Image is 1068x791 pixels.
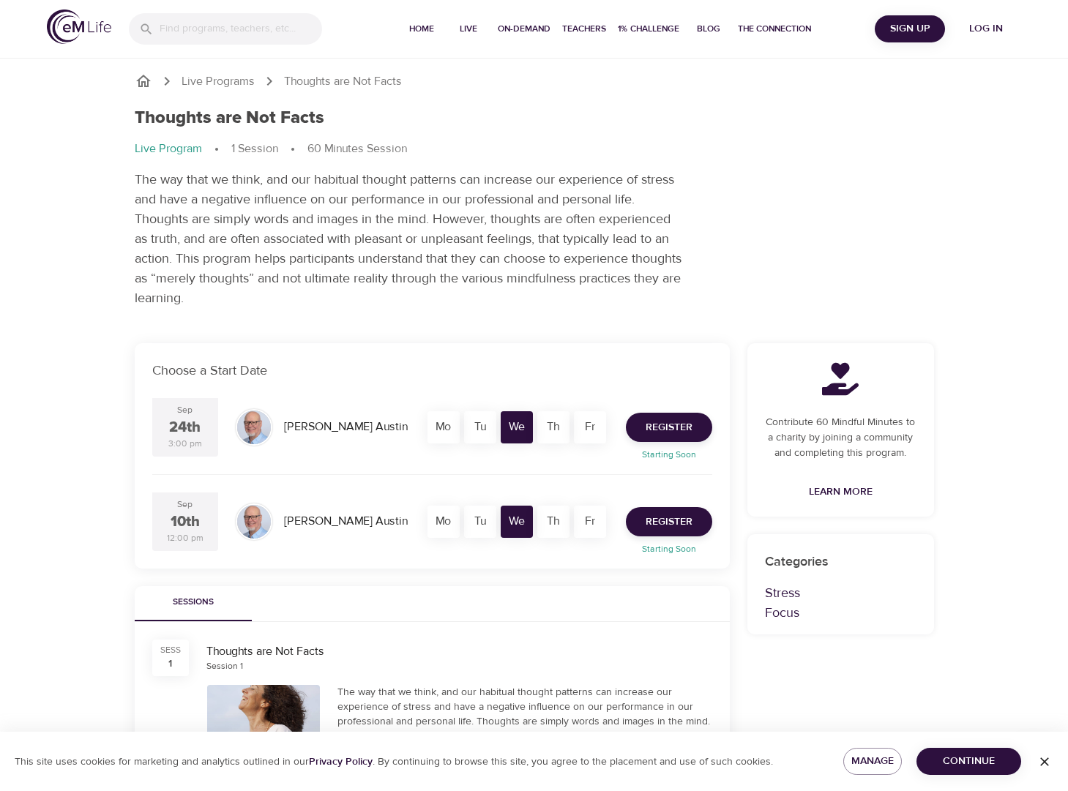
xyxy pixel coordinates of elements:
div: 3:00 pm [168,438,202,450]
a: Privacy Policy [309,755,373,768]
div: 24th [169,417,201,438]
nav: breadcrumb [135,72,934,90]
p: Live Program [135,140,202,157]
div: Sep [177,498,193,511]
span: Continue [928,752,1009,771]
span: 1% Challenge [618,21,679,37]
p: Contribute 60 Mindful Minutes to a charity by joining a community and completing this program. [765,415,916,461]
span: Manage [855,752,890,771]
p: Stress [765,583,916,603]
span: Blog [691,21,726,37]
p: Thoughts are Not Facts [284,73,402,90]
a: Live Programs [182,73,255,90]
div: Sep [177,404,193,416]
button: Manage [843,748,902,775]
span: Live [451,21,486,37]
p: 60 Minutes Session [307,140,407,157]
span: Register [646,513,692,531]
div: Tu [464,506,496,538]
div: Tu [464,411,496,443]
div: Session 1 [206,660,243,672]
div: Fr [574,506,606,538]
span: On-Demand [498,21,550,37]
div: 10th [171,511,200,533]
button: Sign Up [875,15,945,42]
div: 12:00 pm [167,532,203,544]
input: Find programs, teachers, etc... [160,13,322,45]
p: Categories [765,552,916,571]
div: SESS [160,644,181,656]
div: We [501,411,533,443]
p: The way that we think, and our habitual thought patterns can increase our experience of stress an... [135,170,684,308]
p: Starting Soon [617,542,721,555]
p: Focus [765,603,916,623]
p: Choose a Start Date [152,361,712,380]
nav: breadcrumb [135,140,934,158]
div: 1 [168,656,172,671]
div: Th [537,411,570,443]
div: Mo [427,411,460,443]
button: Register [626,413,712,442]
div: Thoughts are Not Facts [206,643,712,660]
div: [PERSON_NAME] Austin [278,413,414,441]
div: Mo [427,506,460,538]
span: The Connection [738,21,811,37]
span: Sign Up [881,20,939,38]
a: Learn More [803,479,878,506]
img: logo [47,10,111,44]
h1: Thoughts are Not Facts [135,108,324,129]
div: Fr [574,411,606,443]
span: Teachers [562,21,606,37]
button: Register [626,507,712,536]
span: Register [646,419,692,437]
div: Th [537,506,570,538]
button: Log in [951,15,1021,42]
p: Starting Soon [617,448,721,461]
p: 1 Session [231,140,278,157]
button: Continue [916,748,1021,775]
div: [PERSON_NAME] Austin [278,507,414,536]
span: Log in [957,20,1015,38]
span: Sessions [143,595,243,610]
span: Learn More [809,483,873,501]
span: Home [404,21,439,37]
div: We [501,506,533,538]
